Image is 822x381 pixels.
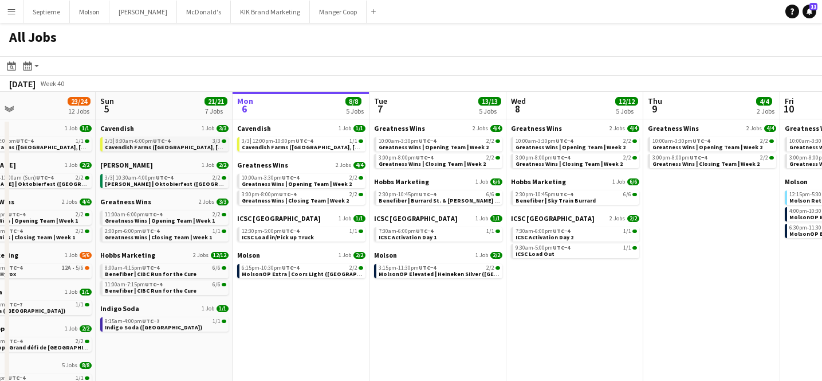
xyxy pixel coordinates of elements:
span: Sun [100,96,114,106]
a: 2:30pm-10:45pmUTC−46/6Benefiber | Sky Train Burrard [516,190,637,204]
span: UTC−4 [693,137,710,145]
span: ICSC Toronto [374,214,458,223]
a: 12:30pm-5:00pmUTC−41/1ICSC Load in/Pick up Truck [242,227,363,240]
span: 10:00am-3:30pm [242,175,299,181]
span: UTC−7 [142,317,159,325]
a: 2:00pm-6:00pmUTC−41/1Greatness Wins | Closing Team | Week 1 [105,227,226,240]
a: 3/3|10:30am-4:00pmUTC−42/2[PERSON_NAME] | Oktobierfest ([GEOGRAPHIC_DATA][PERSON_NAME], [GEOGRAPH... [105,174,226,187]
span: UTC−4 [16,137,33,145]
span: Benefiber | Burrard St. & Robson St. [379,197,502,204]
a: 11:00am-7:15pmUTC−46/6Benefiber | CIBC Run for the Cure [105,281,226,294]
span: 10:00am-3:30pm [652,138,710,144]
span: UTC−7 [5,301,22,308]
span: ICSC Activation Day 1 [379,234,436,241]
a: Greatness Wins2 Jobs4/4 [511,124,639,133]
span: 1 Job [202,125,214,132]
span: | [250,137,251,145]
span: 9:15am-4:00pm [105,318,159,324]
div: Hobbs Marketing1 Job6/62:30pm-10:45pmUTC−46/6Benefiber | Sky Train Burrard [511,177,639,214]
div: Molson1 Job2/23:15pm-11:30pmUTC−42/2MolsonOP Elevated | Heineken Silver ([GEOGRAPHIC_DATA], [GEOG... [374,251,502,281]
span: 2 Jobs [199,199,214,205]
span: UTC−4 [5,227,22,235]
span: 1 Job [339,125,351,132]
div: ICSC [GEOGRAPHIC_DATA]1 Job1/17:30am-6:00pmUTC−41/1ICSC Activation Day 1 [374,214,502,251]
span: 3:15pm-11:30pm [379,265,436,271]
span: 2/2 [486,138,494,144]
span: 1 Job [475,215,488,222]
span: UTC−4 [419,190,436,198]
span: 21/21 [204,97,227,106]
span: Greatness Wins | Closing Team | Week 2 [516,160,623,168]
a: ICSC [GEOGRAPHIC_DATA]1 Job1/1 [374,214,502,223]
span: 11:00am-7:15pm [105,282,162,287]
span: 6/6 [213,265,221,271]
span: UTC−4 [556,137,573,145]
span: UTC−4 [419,137,436,145]
span: UTC−4 [416,154,433,161]
span: Greatness Wins | Opening Team | Week 2 [242,180,352,188]
a: 9:30am-5:00pmUTC−41/1ICSC Load Out [516,244,637,257]
span: Molson [374,251,397,259]
a: ICSC [GEOGRAPHIC_DATA]2 Jobs2/2 [511,214,639,223]
a: Greatness Wins2 Jobs3/3 [100,197,229,206]
a: 10:00am-3:30pmUTC−42/2Greatness Wins | Opening Team | Week 2 [379,137,500,150]
span: 2/2 [623,155,631,161]
span: 1 Job [65,289,77,296]
span: Greatness Wins | Closing Team | Week 2 [242,197,349,204]
button: Septieme [23,1,70,23]
span: 1 Job [65,325,77,332]
span: 1 Job [612,178,625,185]
a: 3:00pm-8:00pmUTC−42/2Greatness Wins | Closing Team | Week 2 [242,190,363,204]
span: Cavendish Farms (Charlottetown, PEI) [105,143,276,151]
span: 2/2 [80,162,92,169]
span: 10:30am-4:00pm [116,175,173,181]
span: Greatness Wins | Opening Team | Week 2 [379,143,489,151]
span: UTC−4 [419,264,436,271]
a: 3:00pm-8:00pmUTC−42/2Greatness Wins | Closing Team | Week 2 [379,154,500,167]
span: 2/2 [760,155,768,161]
span: Greatness Wins | Closing Team | Week 2 [652,160,760,168]
span: 11:00am-6:00pm [105,212,162,217]
span: Greatness Wins | Closing Team | Week 2 [379,160,486,168]
span: UTC−4 [690,154,707,161]
span: 3/3 [242,138,251,144]
a: Hobbs Marketing1 Job6/6 [374,177,502,186]
span: UTC−4 [145,211,162,218]
a: 10:00am-3:30pmUTC−42/2Greatness Wins | Opening Team | Week 2 [242,174,363,187]
span: 2/2 [486,265,494,271]
span: 1/1 [353,215,365,222]
span: | [113,137,115,145]
span: UTC−4 [5,337,22,345]
span: 7:30am-6:00pm [516,228,570,234]
span: Hobbs Marketing [374,177,429,186]
span: Greatness Wins [100,197,151,206]
button: Manger Coop [310,1,367,23]
span: 2/2 [213,212,221,217]
span: 3:00pm-8:00pm [516,155,570,161]
span: 9:30am-5:00pm [516,245,570,251]
span: 1 Job [65,252,77,259]
div: Greatness Wins2 Jobs4/410:00am-3:30pmUTC−42/2Greatness Wins | Opening Team | Week 23:00pm-8:00pmU... [374,124,502,177]
button: Molson [70,1,109,23]
span: 2/2 [486,155,494,161]
span: Greatness Wins | Closing Team | Week 1 [105,234,212,241]
span: UTC−4 [279,190,296,198]
span: 1/1 [349,228,357,234]
span: Cavendish [237,124,271,133]
a: [PERSON_NAME]1 Job2/2 [100,161,229,169]
span: 2 Jobs [336,162,351,169]
span: 12/12 [615,97,638,106]
span: ICSC Activation Day 2 [516,234,573,241]
div: Greatness Wins2 Jobs3/311:00am-6:00pmUTC−42/2Greatness Wins | Opening Team | Week 12:00pm-6:00pmU... [100,197,229,251]
div: Greatness Wins2 Jobs4/410:00am-3:30pmUTC−42/2Greatness Wins | Opening Team | Week 23:00pm-8:00pmU... [648,124,776,170]
a: Molson1 Job2/2 [237,251,365,259]
span: 5/6 [80,252,92,259]
button: KIK Brand Marketing [231,1,310,23]
a: 8:00am-4:15pmUTC−46/6Benefiber | CIBC Run for the Cure [105,264,226,277]
a: Indigo Soda1 Job1/1 [100,304,229,313]
span: 2/2 [217,162,229,169]
span: 1/1 [80,125,92,132]
span: 4/4 [756,97,772,106]
div: Greatness Wins2 Jobs4/410:00am-3:30pmUTC−42/2Greatness Wins | Opening Team | Week 23:00pm-8:00pmU... [237,161,365,214]
span: ICSC Load in/Pick up Truck [242,234,314,241]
